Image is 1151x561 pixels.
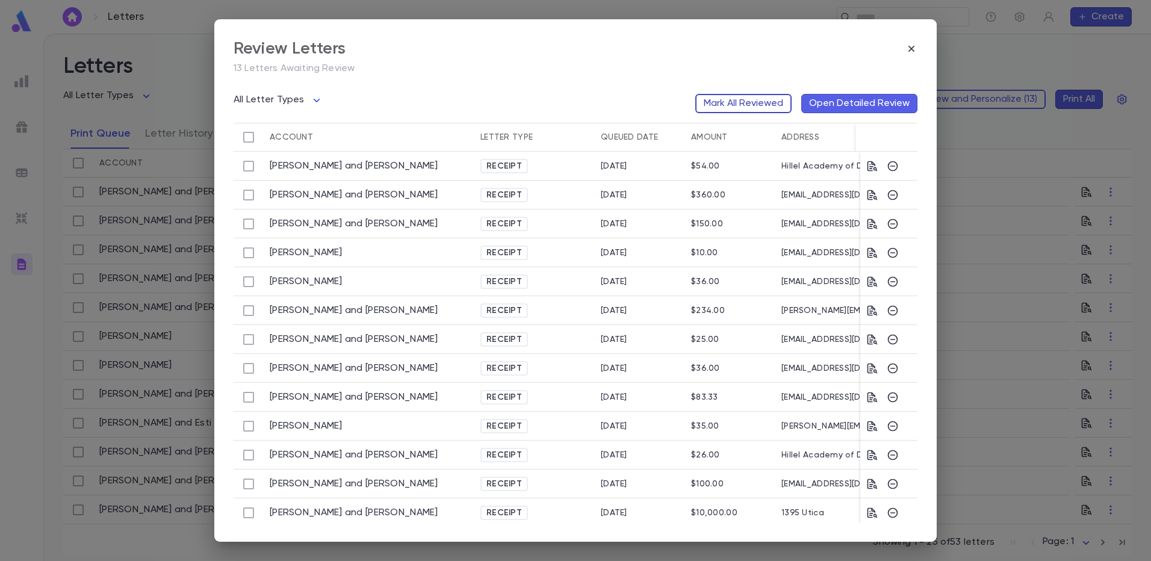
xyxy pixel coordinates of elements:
button: Preview [866,218,878,230]
a: [PERSON_NAME] and [PERSON_NAME] [270,160,438,172]
div: $150.00 [691,219,723,229]
button: Preview [866,449,878,461]
div: Queued Date [601,123,658,152]
span: Receipt [482,421,527,431]
div: 7/28/2025 [601,190,627,200]
div: [EMAIL_ADDRESS][DOMAIN_NAME], [EMAIL_ADDRESS][DOMAIN_NAME] [775,354,986,383]
span: All Letter Types [234,95,305,105]
div: 8/10/2025 [601,479,627,489]
div: Queued Date [595,123,685,152]
span: Receipt [482,219,527,229]
button: Skip [887,507,899,519]
span: Receipt [482,190,527,200]
div: $25.00 [691,335,719,344]
button: Skip [887,218,899,230]
a: [PERSON_NAME] and [PERSON_NAME] [270,391,438,403]
button: Skip [887,247,899,259]
div: Account [264,123,474,152]
div: 8/4/2025 [601,364,627,373]
div: 8/12/2025 [601,508,627,518]
a: [PERSON_NAME] [270,420,343,432]
div: [PERSON_NAME][EMAIL_ADDRESS][DOMAIN_NAME], [EMAIL_ADDRESS][DOMAIN_NAME] [775,296,986,325]
button: Skip [887,449,899,461]
span: Receipt [482,161,527,171]
a: [PERSON_NAME] and [PERSON_NAME] [270,218,438,230]
button: Preview [866,276,878,288]
button: Preview [866,507,878,519]
a: [PERSON_NAME] and [PERSON_NAME] [270,305,438,317]
button: Preview [866,391,878,403]
button: Skip [887,305,899,317]
button: Skip [887,276,899,288]
div: [EMAIL_ADDRESS][DOMAIN_NAME] [775,470,986,498]
div: [EMAIL_ADDRESS][DOMAIN_NAME], [EMAIL_ADDRESS][DOMAIN_NAME], [EMAIL_ADDRESS][DOMAIN_NAME] [775,181,986,209]
div: $234.00 [691,306,725,315]
button: Skip [887,362,899,374]
button: Skip [887,478,899,490]
p: 13 Letters Awaiting Review [234,63,917,75]
div: Hillel Academy of Denver - [EMAIL_ADDRESS][DOMAIN_NAME] [775,152,986,181]
div: Review Letters [234,39,346,59]
div: Address [775,123,986,152]
div: Letter Type [480,123,533,152]
div: [PERSON_NAME][EMAIL_ADDRESS][PERSON_NAME][DOMAIN_NAME] [775,412,986,441]
div: $100.00 [691,479,724,489]
button: Preview [866,362,878,374]
div: [EMAIL_ADDRESS][DOMAIN_NAME], [EMAIL_ADDRESS][DOMAIN_NAME], [EMAIL_ADDRESS][DOMAIN_NAME] [775,383,986,412]
button: Preview [866,420,878,432]
button: Preview [866,305,878,317]
a: [PERSON_NAME] and [PERSON_NAME] [270,507,438,519]
div: $83.33 [691,392,718,402]
div: 7/31/2025 [601,277,627,287]
div: [EMAIL_ADDRESS][DOMAIN_NAME] [775,267,986,296]
a: [PERSON_NAME] [270,247,343,259]
div: 8/4/2025 [601,421,627,431]
div: 8/4/2025 [601,392,627,402]
div: 8/4/2025 [601,450,627,460]
button: Preview [866,247,878,259]
div: 8/4/2025 [601,335,627,344]
div: [EMAIL_ADDRESS][DOMAIN_NAME] [775,325,986,354]
div: $26.00 [691,450,720,460]
div: 1395 Utica [775,498,986,527]
button: Mark All Reviewed [695,94,792,113]
button: Skip [887,333,899,346]
span: Receipt [482,450,527,460]
span: Receipt [482,392,527,402]
span: Receipt [482,335,527,344]
button: Open Detailed Review [801,94,917,113]
div: [EMAIL_ADDRESS][DOMAIN_NAME], [EMAIL_ADDRESS][DOMAIN_NAME] [775,209,986,238]
div: Account [270,123,313,152]
div: 8/4/2025 [601,306,627,315]
div: All Letter Types [234,91,324,110]
div: 7/29/2025 [601,219,627,229]
a: [PERSON_NAME] and [PERSON_NAME] [270,362,438,374]
div: 7/29/2025 [601,248,627,258]
button: Skip [887,160,899,172]
div: $35.00 [691,421,719,431]
button: Skip [887,189,899,201]
button: Skip [887,391,899,403]
div: [EMAIL_ADDRESS][DOMAIN_NAME] [775,238,986,267]
a: [PERSON_NAME] [270,276,343,288]
span: Receipt [482,277,527,287]
span: Receipt [482,479,527,489]
div: $54.00 [691,161,720,171]
div: Letter Type [474,123,595,152]
a: [PERSON_NAME] and [PERSON_NAME] [270,478,438,490]
span: Receipt [482,364,527,373]
button: Preview [866,333,878,346]
a: [PERSON_NAME] and [PERSON_NAME] [270,189,438,201]
div: 7/26/2025 [601,161,627,171]
span: Receipt [482,248,527,258]
div: Amount [685,123,775,152]
div: $10.00 [691,248,718,258]
a: [PERSON_NAME] and [PERSON_NAME] [270,449,438,461]
div: $360.00 [691,190,725,200]
span: Receipt [482,508,527,518]
button: Preview [866,189,878,201]
div: $10,000.00 [691,508,737,518]
div: Address [781,123,819,152]
div: $36.00 [691,277,720,287]
button: Skip [887,420,899,432]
